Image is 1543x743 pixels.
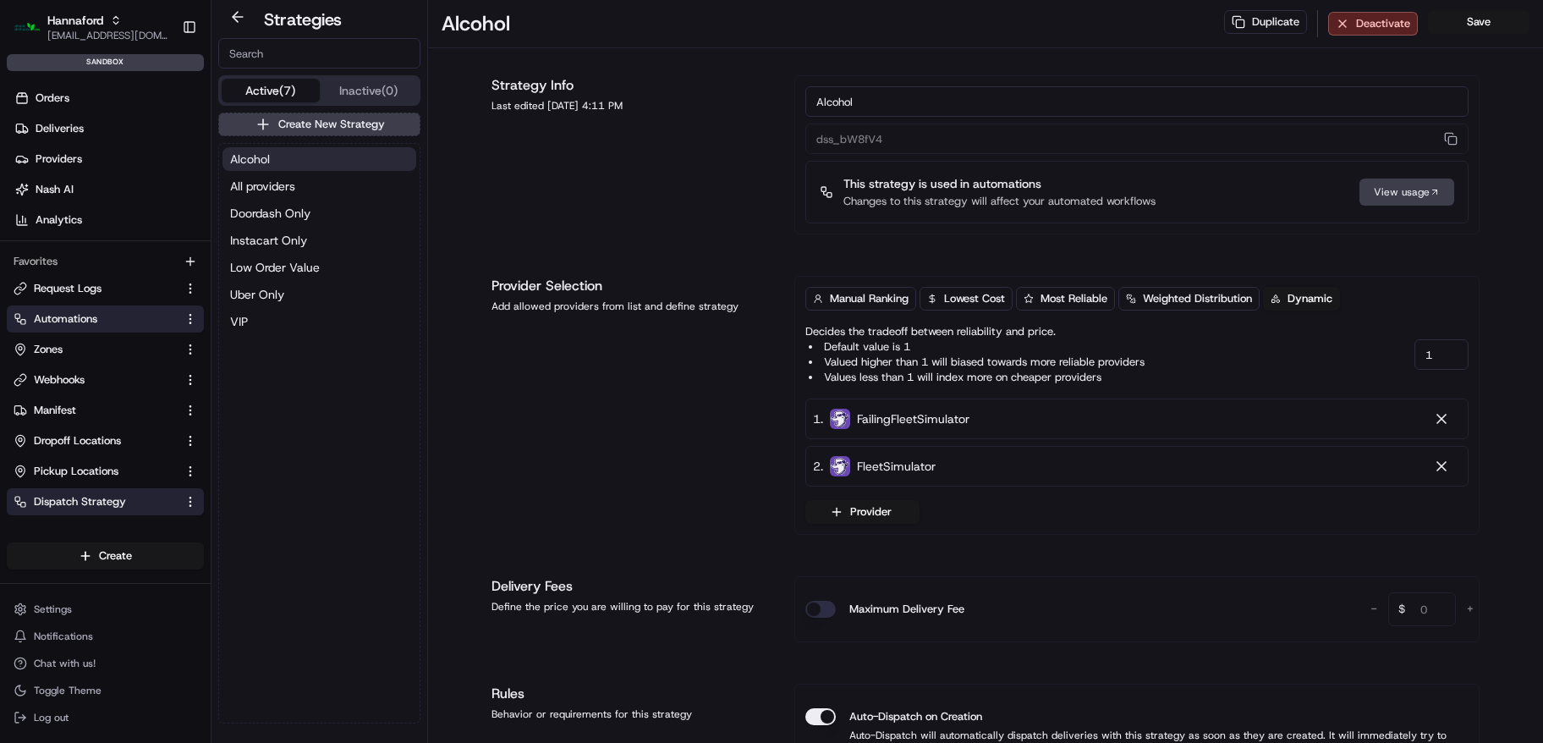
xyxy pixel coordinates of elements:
a: Analytics [7,206,211,234]
p: Decides the tradeoff between reliability and price. [805,324,1145,385]
div: Favorites [7,248,204,275]
input: Search [218,38,420,69]
button: Settings [7,597,204,621]
button: Log out [7,706,204,729]
a: Automations [14,311,177,327]
button: Hannaford [47,12,103,29]
span: Lowest Cost [944,291,1005,306]
div: Behavior or requirements for this strategy [491,707,774,721]
img: FleetSimulator.png [830,409,850,429]
span: Webhooks [34,372,85,388]
span: Manifest [34,403,76,418]
button: Dispatch Strategy [7,488,204,515]
label: Auto-Dispatch on Creation [849,708,982,725]
a: Dropoff Locations [14,433,177,449]
span: Analytics [36,212,82,228]
div: Start new chat [58,162,277,179]
div: Add allowed providers from list and define strategy [491,300,774,313]
button: Instacart Only [222,228,416,252]
span: Automations [34,311,97,327]
div: We're available if you need us! [58,179,214,192]
button: Zones [7,336,204,363]
button: Manual Ranking [805,287,916,311]
label: Maximum Delivery Fee [849,601,964,618]
button: Weighted Distribution [1118,287,1260,311]
img: 1736555255976-a54dd68f-1ca7-489b-9aae-adbdc363a1c4 [17,162,47,192]
button: Notifications [7,625,204,648]
button: Start new chat [288,167,308,187]
button: Request Logs [7,275,204,302]
span: [EMAIL_ADDRESS][DOMAIN_NAME] [47,29,168,42]
span: Toggle Theme [34,684,102,697]
span: Knowledge Base [34,245,129,262]
button: HannafordHannaford[EMAIL_ADDRESS][DOMAIN_NAME] [7,7,175,47]
p: Welcome 👋 [17,68,308,95]
input: Clear [44,109,279,127]
button: Toggle Theme [7,679,204,702]
button: Low Order Value [222,256,416,279]
span: Zones [34,342,63,357]
li: Default value is 1 [809,339,1145,355]
button: Most Reliable [1016,287,1115,311]
div: 📗 [17,247,30,261]
span: Alcohol [230,151,270,168]
span: Chat with us! [34,657,96,670]
span: Pickup Locations [34,464,118,479]
span: FailingFleetSimulator [857,410,969,427]
button: Webhooks [7,366,204,394]
button: Save [1428,10,1529,34]
a: Nash AI [7,176,211,203]
a: Request Logs [14,281,177,296]
a: Providers [7,146,211,173]
span: Weighted Distribution [1143,291,1252,306]
button: Alcohol [222,147,416,171]
a: View usage [1359,179,1454,206]
span: Create [99,548,132,564]
div: sandbox [7,54,204,71]
span: Request Logs [34,281,102,296]
button: Lowest Cost [920,287,1013,311]
button: Manifest [7,397,204,424]
span: Deliveries [36,121,84,136]
button: Automations [7,305,204,333]
span: Uber Only [230,286,284,303]
button: Dropoff Locations [7,427,204,454]
span: Notifications [34,630,93,643]
div: 1 . [813,410,969,428]
div: Last edited [DATE] 4:11 PM [491,99,774,113]
div: Define the price you are willing to pay for this strategy [491,600,774,614]
span: Nash AI [36,182,74,197]
span: Pylon [168,287,205,300]
button: Deactivate [1328,12,1418,36]
a: Doordash Only [222,201,416,225]
a: Manifest [14,403,177,418]
p: Changes to this strategy will affect your automated workflows [843,194,1156,209]
h1: Alcohol [442,10,510,37]
span: $ [1392,595,1412,629]
span: Doordash Only [230,205,310,222]
a: Dispatch Strategy [14,494,177,509]
span: All providers [230,178,295,195]
button: Chat with us! [7,652,204,675]
a: Pickup Locations [14,464,177,479]
a: VIP [222,310,416,333]
span: Dynamic [1288,291,1332,306]
span: Dispatch Strategy [34,494,126,509]
span: Orders [36,91,69,106]
span: Settings [34,603,72,616]
a: Zones [14,342,177,357]
button: Pickup Locations [7,458,204,485]
button: Inactive (0) [320,79,418,102]
button: Dynamic [1263,287,1340,311]
span: VIP [230,313,248,330]
button: Uber Only [222,283,416,306]
img: FleetSimulator.png [830,456,850,476]
button: All providers [222,174,416,198]
button: Duplicate [1224,10,1307,34]
a: Deliveries [7,115,211,142]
